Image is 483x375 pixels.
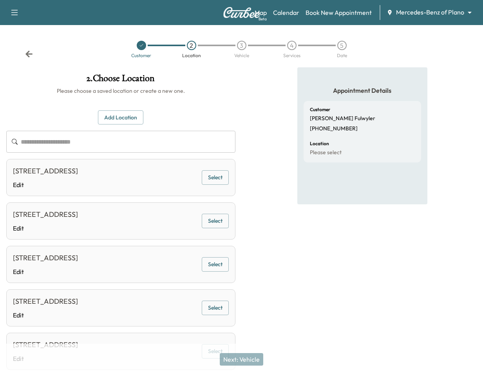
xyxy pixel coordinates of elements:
button: Add Location [98,110,143,125]
p: [PHONE_NUMBER] [310,125,358,132]
h1: 2 . Choose Location [6,74,235,87]
div: [STREET_ADDRESS] [13,252,78,263]
div: Vehicle [234,53,249,58]
span: Mercedes-Benz of Plano [396,8,464,17]
div: 2 [187,41,196,50]
a: Edit [13,180,78,189]
div: [STREET_ADDRESS] [13,296,78,307]
a: Edit [13,224,78,233]
div: Beta [259,16,267,22]
div: 4 [287,41,297,50]
p: Please select [310,149,342,156]
div: [STREET_ADDRESS] [13,339,78,350]
div: Date [337,53,347,58]
button: Select [202,257,229,272]
h6: Customer [310,107,330,112]
h6: Location [310,141,329,146]
a: Edit [13,310,78,320]
a: Book New Appointment [306,8,372,17]
button: Select [202,301,229,315]
div: Customer [131,53,151,58]
div: Back [25,50,33,58]
div: 5 [337,41,347,50]
h5: Appointment Details [304,86,421,95]
a: MapBeta [255,8,267,17]
a: Calendar [273,8,299,17]
div: [STREET_ADDRESS] [13,209,78,220]
div: Location [182,53,201,58]
div: Services [283,53,300,58]
div: 3 [237,41,246,50]
button: Select [202,170,229,185]
a: Edit [13,267,78,276]
img: Curbee Logo [223,7,260,18]
p: [PERSON_NAME] Fulwyler [310,115,375,122]
h6: Please choose a saved location or create a new one. [6,87,235,95]
button: Select [202,214,229,228]
div: [STREET_ADDRESS] [13,166,78,177]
